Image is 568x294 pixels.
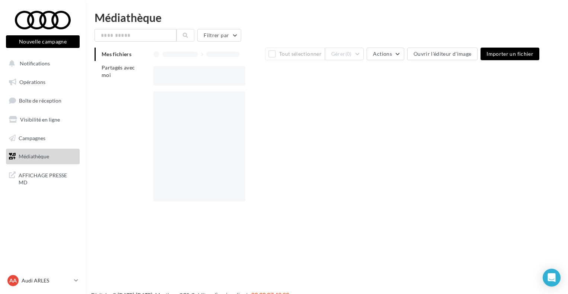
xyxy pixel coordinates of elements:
[19,79,45,85] span: Opérations
[4,149,81,164] a: Médiathèque
[6,35,80,48] button: Nouvelle campagne
[345,51,352,57] span: (0)
[102,51,131,57] span: Mes fichiers
[9,277,17,284] span: AA
[265,48,325,60] button: Tout sélectionner
[19,97,61,104] span: Boîte de réception
[4,56,78,71] button: Notifications
[325,48,364,60] button: Gérer(0)
[4,130,81,146] a: Campagnes
[19,153,49,159] span: Médiathèque
[20,60,50,67] span: Notifications
[373,51,392,57] span: Actions
[367,48,404,60] button: Actions
[486,51,533,57] span: Importer un fichier
[4,167,81,189] a: AFFICHAGE PRESSE MD
[20,116,60,123] span: Visibilité en ligne
[4,93,81,109] a: Boîte de réception
[22,277,71,284] p: Audi ARLES
[481,48,539,60] button: Importer un fichier
[197,29,241,42] button: Filtrer par
[95,12,559,23] div: Médiathèque
[19,135,45,141] span: Campagnes
[102,64,135,78] span: Partagés avec moi
[19,170,77,186] span: AFFICHAGE PRESSE MD
[543,269,561,287] div: Open Intercom Messenger
[4,112,81,127] a: Visibilité en ligne
[6,274,80,288] a: AA Audi ARLES
[407,48,478,60] button: Ouvrir l'éditeur d'image
[4,74,81,90] a: Opérations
